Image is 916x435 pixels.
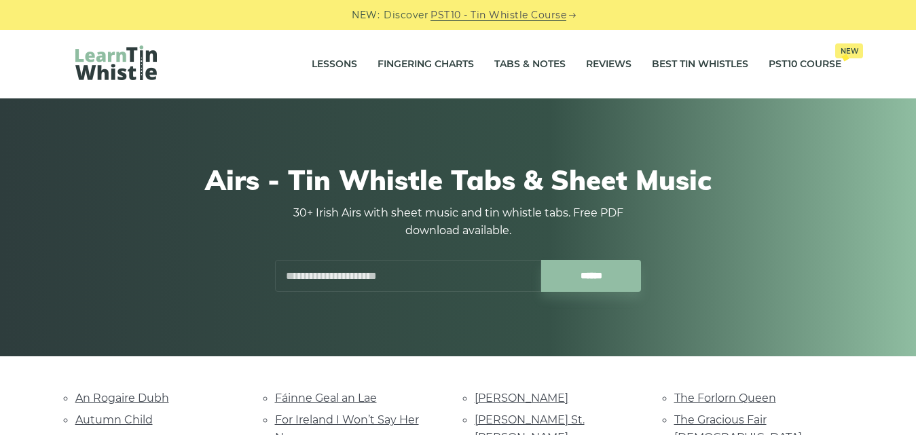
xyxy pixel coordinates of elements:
a: The Forlorn Queen [674,392,776,404]
a: Reviews [586,48,631,81]
a: Fáinne Geal an Lae [275,392,377,404]
a: Tabs & Notes [494,48,566,81]
h1: Airs - Tin Whistle Tabs & Sheet Music [75,164,841,196]
p: 30+ Irish Airs with sheet music and tin whistle tabs. Free PDF download available. [275,204,642,240]
img: LearnTinWhistle.com [75,45,157,80]
a: [PERSON_NAME] [475,392,568,404]
a: PST10 CourseNew [769,48,841,81]
a: Fingering Charts [378,48,474,81]
a: Best Tin Whistles [652,48,748,81]
a: Autumn Child [75,413,153,426]
span: New [835,43,863,58]
a: An Rogaire Dubh [75,392,169,404]
a: Lessons [312,48,357,81]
